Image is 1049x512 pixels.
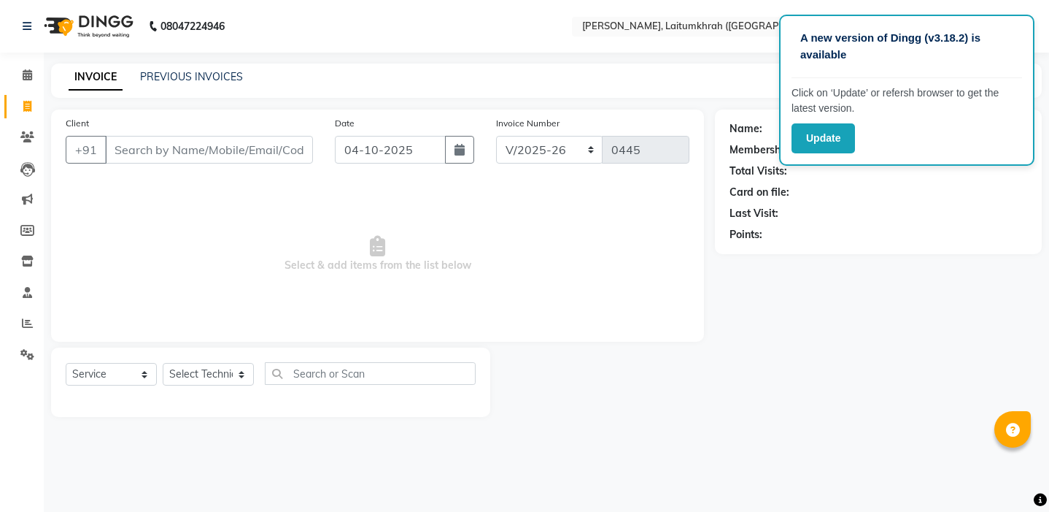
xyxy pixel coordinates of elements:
div: Name: [729,121,762,137]
img: logo [37,6,137,47]
a: PREVIOUS INVOICES [140,70,243,83]
a: INVOICE [69,64,123,91]
p: A new version of Dingg (v3.18.2) is available [800,30,1013,63]
div: Card on file: [729,185,789,200]
button: Update [791,123,855,153]
div: Membership: [729,142,793,158]
b: 08047224946 [160,6,225,47]
div: Total Visits: [729,164,787,179]
label: Invoice Number [496,117,560,130]
button: +91 [66,136,107,164]
input: Search by Name/Mobile/Email/Code [105,136,313,164]
p: Click on ‘Update’ or refersh browser to get the latest version. [791,85,1022,116]
div: Points: [729,227,762,242]
span: Select & add items from the list below [66,181,689,327]
label: Date [335,117,355,130]
div: Last Visit: [729,206,778,221]
input: Search or Scan [265,362,476,385]
label: Client [66,117,89,130]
